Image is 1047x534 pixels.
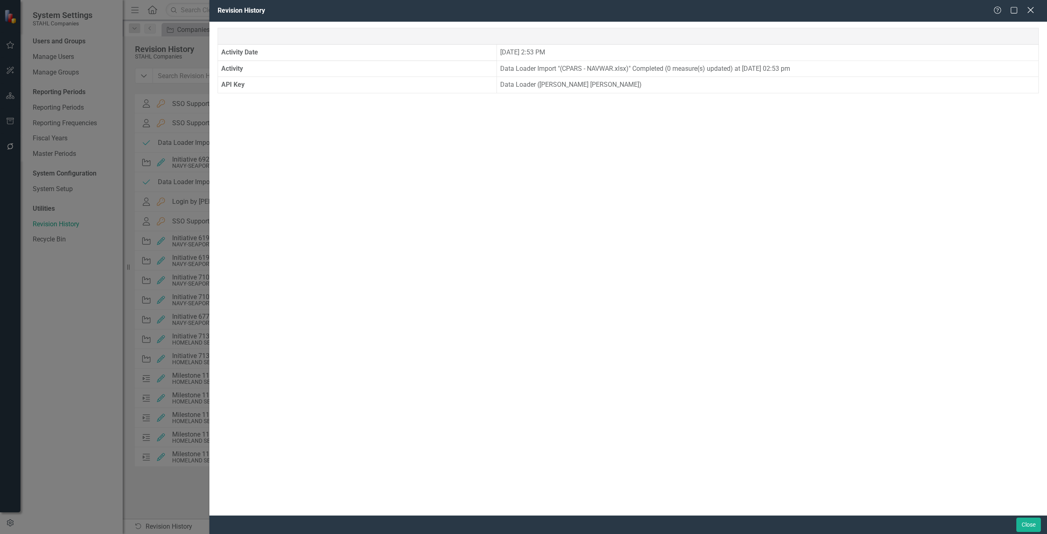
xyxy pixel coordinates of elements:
th: API Key [218,77,497,93]
td: [DATE] 2:53 PM [497,44,1039,61]
th: Activity Date [218,44,497,61]
button: Close [1016,518,1041,532]
span: Revision History [218,7,265,14]
td: Data Loader Import "(CPARS - NAVWAR.xlsx)" Completed (0 measure(s) updated) at [DATE] 02:53 pm [497,61,1039,77]
th: Activity [218,61,497,77]
td: Data Loader ([PERSON_NAME] [PERSON_NAME]) [497,77,1039,93]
